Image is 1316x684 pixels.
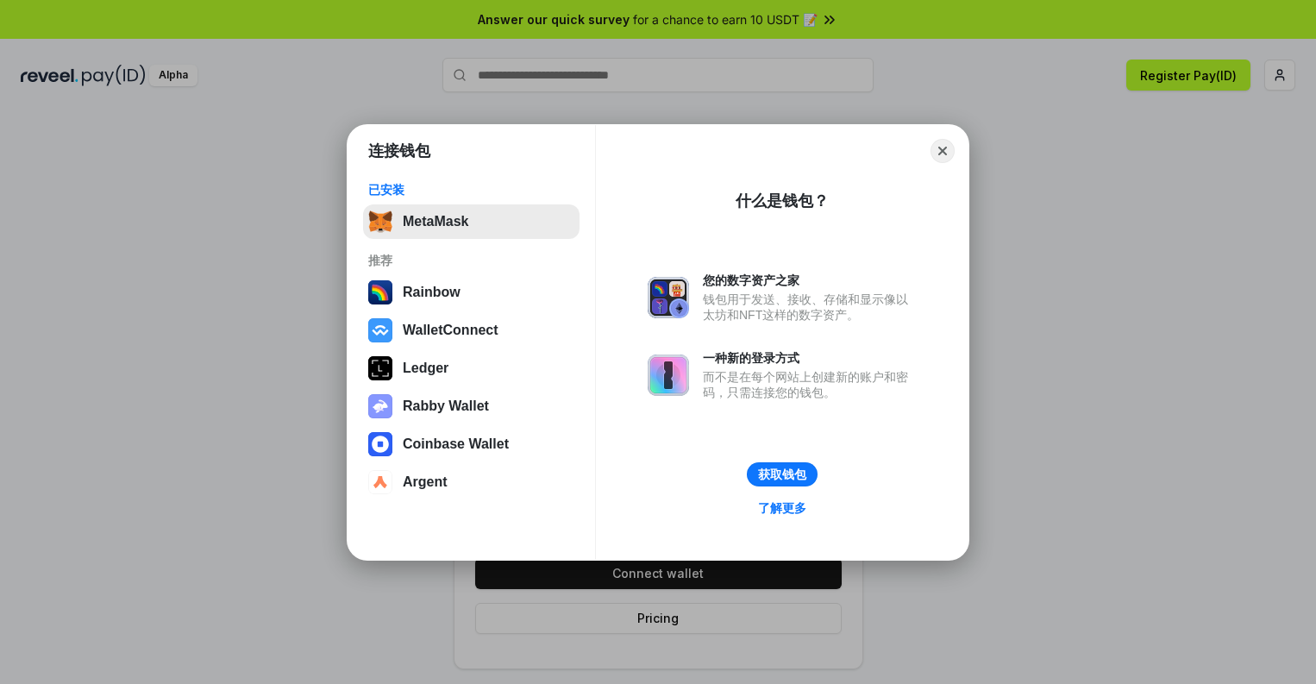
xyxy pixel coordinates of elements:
div: MetaMask [403,214,468,229]
div: Rainbow [403,285,461,300]
button: Rabby Wallet [363,389,580,424]
img: svg+xml,%3Csvg%20xmlns%3D%22http%3A%2F%2Fwww.w3.org%2F2000%2Fsvg%22%20fill%3D%22none%22%20viewBox... [648,277,689,318]
img: svg+xml,%3Csvg%20width%3D%2228%22%20height%3D%2228%22%20viewBox%3D%220%200%2028%2028%22%20fill%3D... [368,318,392,342]
button: Rainbow [363,275,580,310]
div: 了解更多 [758,500,806,516]
button: 获取钱包 [747,462,818,486]
div: Argent [403,474,448,490]
div: 您的数字资产之家 [703,273,917,288]
div: WalletConnect [403,323,498,338]
div: Ledger [403,361,448,376]
button: MetaMask [363,204,580,239]
h1: 连接钱包 [368,141,430,161]
div: 已安装 [368,182,574,198]
div: 推荐 [368,253,574,268]
div: Rabby Wallet [403,398,489,414]
a: 了解更多 [748,497,817,519]
div: Coinbase Wallet [403,436,509,452]
button: Coinbase Wallet [363,427,580,461]
div: 一种新的登录方式 [703,350,917,366]
div: 钱包用于发送、接收、存储和显示像以太坊和NFT这样的数字资产。 [703,292,917,323]
img: svg+xml,%3Csvg%20xmlns%3D%22http%3A%2F%2Fwww.w3.org%2F2000%2Fsvg%22%20width%3D%2228%22%20height%3... [368,356,392,380]
img: svg+xml,%3Csvg%20xmlns%3D%22http%3A%2F%2Fwww.w3.org%2F2000%2Fsvg%22%20fill%3D%22none%22%20viewBox... [368,394,392,418]
button: Ledger [363,351,580,386]
div: 什么是钱包？ [736,191,829,211]
div: 获取钱包 [758,467,806,482]
button: Argent [363,465,580,499]
img: svg+xml,%3Csvg%20fill%3D%22none%22%20height%3D%2233%22%20viewBox%3D%220%200%2035%2033%22%20width%... [368,210,392,234]
img: svg+xml,%3Csvg%20width%3D%22120%22%20height%3D%22120%22%20viewBox%3D%220%200%20120%20120%22%20fil... [368,280,392,304]
button: Close [931,139,955,163]
img: svg+xml,%3Csvg%20width%3D%2228%22%20height%3D%2228%22%20viewBox%3D%220%200%2028%2028%22%20fill%3D... [368,432,392,456]
img: svg+xml,%3Csvg%20xmlns%3D%22http%3A%2F%2Fwww.w3.org%2F2000%2Fsvg%22%20fill%3D%22none%22%20viewBox... [648,355,689,396]
div: 而不是在每个网站上创建新的账户和密码，只需连接您的钱包。 [703,369,917,400]
img: svg+xml,%3Csvg%20width%3D%2228%22%20height%3D%2228%22%20viewBox%3D%220%200%2028%2028%22%20fill%3D... [368,470,392,494]
button: WalletConnect [363,313,580,348]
